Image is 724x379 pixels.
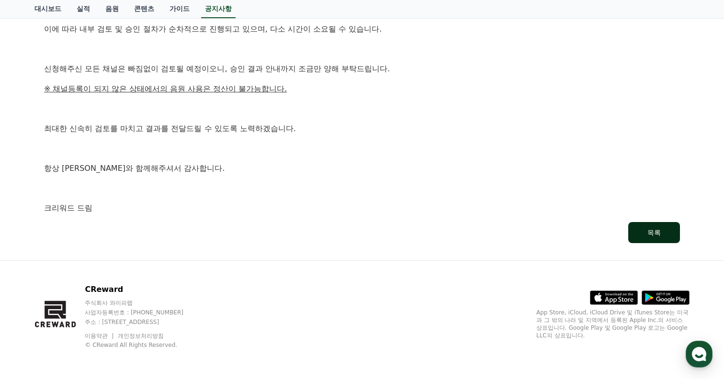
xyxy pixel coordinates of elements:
[44,123,680,135] p: 최대한 신속히 검토를 마치고 결과를 전달드릴 수 있도록 노력하겠습니다.
[44,63,680,75] p: 신청해주신 모든 채널은 빠짐없이 검토될 예정이오니, 승인 결과 안내까지 조금만 양해 부탁드립니다.
[30,314,36,322] span: 홈
[85,309,202,316] p: 사업자등록번호 : [PHONE_NUMBER]
[647,228,661,237] div: 목록
[85,284,202,295] p: CReward
[124,300,184,323] a: 설정
[85,299,202,307] p: 주식회사 와이피랩
[536,309,690,339] p: App Store, iCloud, iCloud Drive 및 iTunes Store는 미국과 그 밖의 나라 및 지역에서 등록된 Apple Inc.의 서비스 상표입니다. Goo...
[44,23,680,35] p: 이에 따라 내부 검토 및 승인 절차가 순차적으로 진행되고 있으며, 다소 시간이 소요될 수 있습니다.
[628,222,680,243] button: 목록
[44,84,287,93] u: ※ 채널등록이 되지 않은 상태에서의 음원 사용은 정산이 불가능합니다.
[44,162,680,175] p: 항상 [PERSON_NAME]와 함께해주셔서 감사합니다.
[44,202,680,214] p: 크리워드 드림
[44,222,680,243] a: 목록
[88,314,99,322] span: 대화
[3,300,63,323] a: 홈
[118,333,164,339] a: 개인정보처리방침
[85,341,202,349] p: © CReward All Rights Reserved.
[148,314,159,322] span: 설정
[85,333,115,339] a: 이용약관
[63,300,124,323] a: 대화
[85,318,202,326] p: 주소 : [STREET_ADDRESS]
